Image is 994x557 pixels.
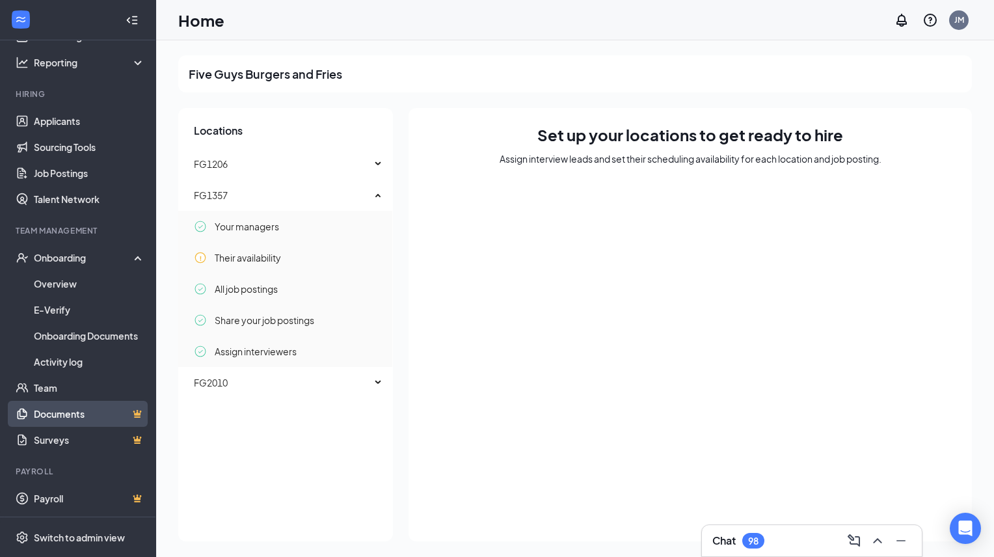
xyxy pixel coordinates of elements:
h1: Home [178,9,224,31]
svg: UserCheck [16,251,29,264]
a: SurveysCrown [34,427,145,453]
a: Team [34,375,145,401]
span: FG2010 [194,377,228,388]
div: 98 [748,536,759,547]
img: Completed [194,338,207,364]
a: Sourcing Tools [34,134,145,160]
span: FG1357 [194,189,228,201]
a: DocumentsCrown [34,401,145,427]
svg: ChevronUp [870,533,885,549]
h1: Set up your locations to get ready to hire [537,124,843,146]
svg: Collapse [126,14,139,27]
div: Open Intercom Messenger [950,513,981,544]
span: FG1206 [194,158,228,170]
svg: Analysis [16,56,29,69]
div: Reporting [34,56,146,69]
div: Switch to admin view [34,531,125,544]
a: Applicants [34,108,145,134]
a: Talent Network [34,186,145,212]
span: All job postings [215,276,278,302]
svg: WorkstreamLogo [14,13,27,26]
div: Team Management [16,225,142,236]
img: Completed [194,307,207,333]
a: Job Postings [34,160,145,186]
div: Payroll [16,466,142,477]
div: Onboarding [34,251,134,264]
span: Your managers [215,213,279,239]
a: Onboarding Documents [34,323,145,349]
svg: Settings [16,531,29,544]
div: Hiring [16,88,142,100]
h2: Five Guys Burgers and Fries [189,66,342,82]
h3: Locations [178,124,393,138]
h3: Chat [712,534,736,548]
a: Activity log [34,349,145,375]
img: Completed [194,276,207,302]
svg: Minimize [893,533,909,549]
button: ChevronUp [867,530,888,551]
span: Assign interviewers [215,338,297,364]
span: Share your job postings [215,307,314,333]
span: Their availability [215,245,281,271]
img: Incomplete [194,245,207,271]
div: JM [954,14,964,25]
svg: Notifications [894,12,909,28]
a: PayrollCrown [34,485,145,511]
svg: ComposeMessage [846,533,862,549]
div: Assign interview leads and set their scheduling availability for each location and job posting. [500,152,881,165]
a: Overview [34,271,145,297]
img: Completed [194,213,207,239]
button: ComposeMessage [844,530,865,551]
button: Minimize [891,530,911,551]
svg: QuestionInfo [922,12,938,28]
a: E-Verify [34,297,145,323]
